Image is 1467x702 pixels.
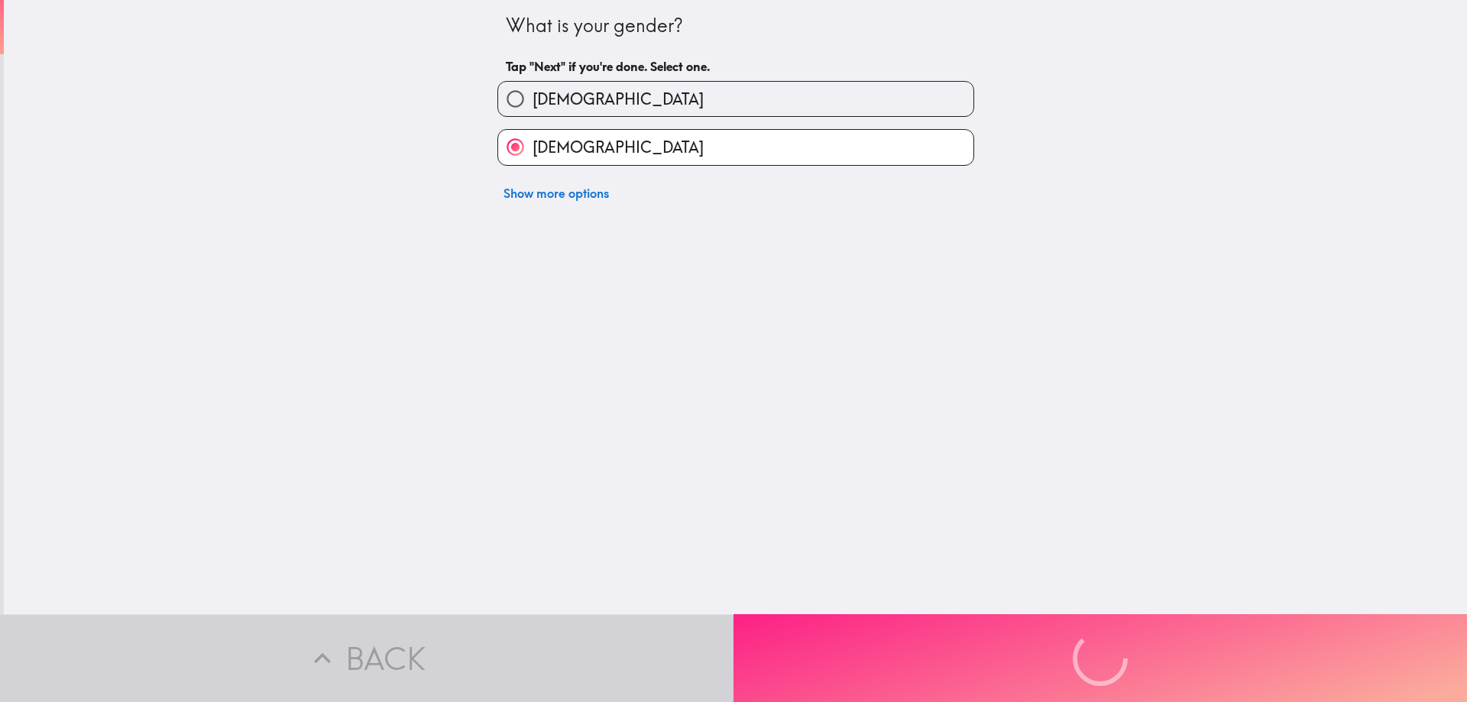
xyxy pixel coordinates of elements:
h6: Tap "Next" if you're done. Select one. [506,58,966,75]
button: Show more options [497,178,615,209]
button: [DEMOGRAPHIC_DATA] [498,130,973,164]
span: [DEMOGRAPHIC_DATA] [533,89,704,110]
span: [DEMOGRAPHIC_DATA] [533,137,704,158]
div: What is your gender? [506,13,966,39]
button: [DEMOGRAPHIC_DATA] [498,82,973,116]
